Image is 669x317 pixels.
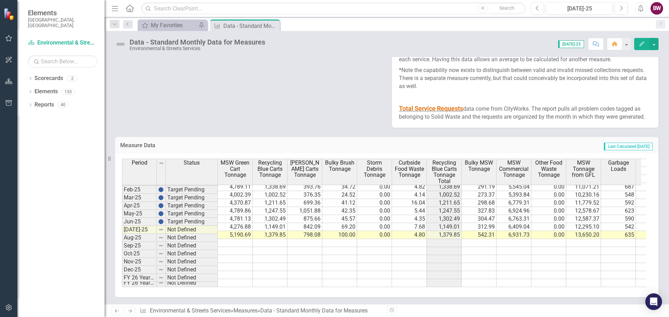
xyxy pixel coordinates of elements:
span: Recycling Blue Carts Tonnage [254,160,286,178]
small: [GEOGRAPHIC_DATA], [GEOGRAPHIC_DATA] [28,17,98,29]
td: 5,190.69 [218,231,253,239]
td: 1,051.88 [287,207,322,215]
img: 8DAGhfEEPCf229AAAAAElFTkSuQmCC [158,275,164,280]
td: 1,149.01 [427,223,462,231]
div: Data - Standard Monthly Data for Measures [223,22,278,30]
td: Not Defined [166,274,218,282]
div: Data - Standard Monthly Data for Measures [260,307,368,314]
td: 41.12 [322,199,357,207]
span: [DATE]-25 [558,40,584,48]
td: 16.04 [392,199,427,207]
span: Other Food Waste Tonnage [533,160,564,178]
td: 0.00 [357,223,392,231]
td: Apr-25 [122,202,157,210]
div: 155 [61,89,75,95]
button: [DATE]-25 [546,2,613,15]
div: My Favorites [151,21,197,30]
td: 1,302.49 [427,215,462,223]
td: 291.19 [462,183,497,191]
td: 875.66 [287,215,322,223]
a: Reports [34,101,54,109]
td: 798.08 [287,231,322,239]
td: 6,409.04 [497,223,531,231]
a: Measures [233,307,257,314]
img: 8DAGhfEEPCf229AAAAAElFTkSuQmCC [158,259,164,264]
div: Data - Standard Monthly Data for Measures [130,38,265,46]
td: Mar-25 [122,194,157,202]
div: 2 [67,76,78,81]
td: 4,276.88 [218,223,253,231]
td: 24.52 [322,191,357,199]
td: 4,370.87 [218,199,253,207]
td: 0.00 [531,231,566,239]
td: 1,379.85 [427,231,462,239]
td: 12,578.67 [566,207,601,215]
td: 1,247.55 [427,207,462,215]
td: 1,002.52 [427,191,462,199]
td: 4,789.86 [218,207,253,215]
td: 6,931.73 [497,231,531,239]
td: 4.82 [392,183,427,191]
td: 0.00 [357,183,392,191]
td: 69.20 [322,223,357,231]
img: 8DAGhfEEPCf229AAAAAElFTkSuQmCC [158,243,164,248]
img: 8DAGhfEEPCf229AAAAAElFTkSuQmCC [158,251,164,256]
td: 4,789.11 [218,183,253,191]
img: 8DAGhfEEPCf229AAAAAElFTkSuQmCC [158,235,164,240]
td: 11,071.21 [566,183,601,191]
a: Elements [34,88,58,96]
div: » » [140,307,382,315]
td: 376.35 [287,191,322,199]
td: 542 [601,223,636,231]
div: [DATE]-25 [548,5,610,13]
img: 8DAGhfEEPCf229AAAAAElFTkSuQmCC [158,267,164,272]
td: 0.00 [531,183,566,191]
td: Target Pending [166,194,218,202]
a: Environmental & Streets Services [28,39,98,47]
td: 12,295.10 [566,223,601,231]
span: Total Service Requests [399,105,463,112]
span: MSW Green Cart Tonnage [219,160,251,178]
input: Search Below... [28,55,98,68]
td: 1,211.65 [427,199,462,207]
img: 8DAGhfEEPCf229AAAAAElFTkSuQmCC [159,160,164,166]
td: Jun-25 [122,218,157,226]
div: BW [651,2,663,15]
td: 4.80 [392,231,427,239]
td: Target Pending [166,202,218,210]
td: 45.57 [322,215,357,223]
td: 4.35 [392,215,427,223]
span: Recycling Blue Carts Tonnage Total [428,160,460,184]
span: Recycling Loads [637,160,669,172]
td: 842.09 [287,223,322,231]
img: 8DAGhfEEPCf229AAAAAElFTkSuQmCC [158,227,164,232]
td: 4.14 [392,191,427,199]
td: 304.47 [462,215,497,223]
img: BgCOk07PiH71IgAAAABJRU5ErkJggg== [158,211,164,216]
td: 13,650.20 [566,231,601,239]
td: Nov-25 [122,258,157,266]
a: Scorecards [34,74,63,82]
td: FY 26 Year End [122,279,157,287]
td: Target Pending [166,210,218,218]
td: Oct-25 [122,250,157,258]
img: BgCOk07PiH71IgAAAABJRU5ErkJggg== [158,203,164,208]
img: ClearPoint Strategy [3,8,16,20]
td: 1,149.01 [253,223,287,231]
td: Aug-25 [122,234,157,242]
td: 5.44 [392,207,427,215]
td: 6,779.31 [497,199,531,207]
td: 1,211.65 [253,199,287,207]
span: Storm Debris Tonnage [359,160,390,178]
img: BgCOk07PiH71IgAAAABJRU5ErkJggg== [158,219,164,224]
td: 687 [601,183,636,191]
a: Environmental & Streets Services [150,307,231,314]
span: Status [184,160,200,166]
td: 635 [601,231,636,239]
td: 100.00 [322,231,357,239]
td: 1,338.69 [427,183,462,191]
td: 0.00 [531,191,566,199]
td: 1,338.69 [253,183,287,191]
span: Curbside Food Waste Tonnage [393,160,425,178]
span: Search [499,5,514,11]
